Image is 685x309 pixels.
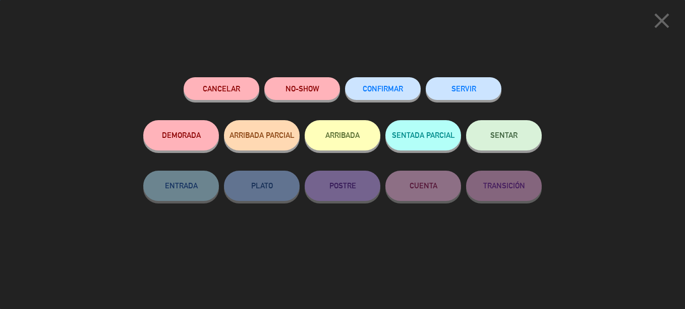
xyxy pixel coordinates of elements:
[426,77,501,100] button: SERVIR
[649,8,674,33] i: close
[363,84,403,93] span: CONFIRMAR
[305,171,380,201] button: POSTRE
[466,120,542,150] button: SENTAR
[224,120,300,150] button: ARRIBADA PARCIAL
[466,171,542,201] button: TRANSICIÓN
[143,171,219,201] button: ENTRADA
[345,77,421,100] button: CONFIRMAR
[143,120,219,150] button: DEMORADA
[230,131,295,139] span: ARRIBADA PARCIAL
[264,77,340,100] button: NO-SHOW
[646,8,677,37] button: close
[490,131,518,139] span: SENTAR
[385,171,461,201] button: CUENTA
[224,171,300,201] button: PLATO
[305,120,380,150] button: ARRIBADA
[385,120,461,150] button: SENTADA PARCIAL
[184,77,259,100] button: Cancelar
